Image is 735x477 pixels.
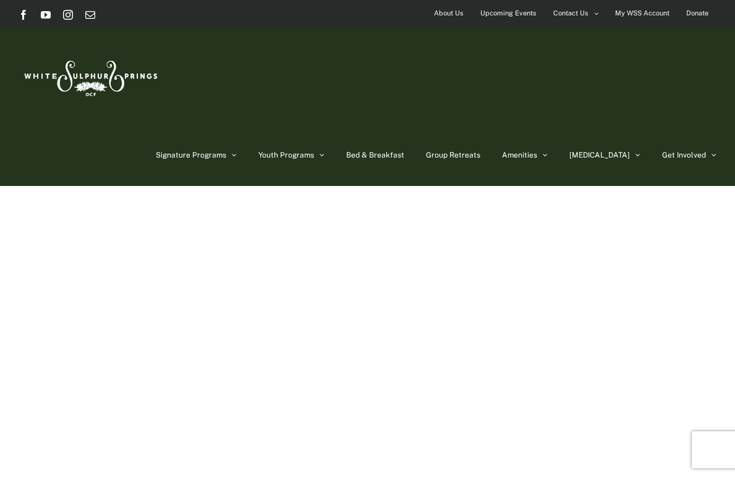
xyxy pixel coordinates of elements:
[156,151,226,159] span: Signature Programs
[258,151,314,159] span: Youth Programs
[426,124,480,186] a: Group Retreats
[41,10,51,20] a: YouTube
[615,4,669,22] span: My WSS Account
[346,151,404,159] span: Bed & Breakfast
[434,4,464,22] span: About Us
[553,4,588,22] span: Contact Us
[502,151,537,159] span: Amenities
[156,124,716,186] nav: Main Menu
[569,124,640,186] a: [MEDICAL_DATA]
[480,4,537,22] span: Upcoming Events
[662,124,716,186] a: Get Involved
[19,10,28,20] a: Facebook
[63,10,73,20] a: Instagram
[426,151,480,159] span: Group Retreats
[156,124,237,186] a: Signature Programs
[569,151,630,159] span: [MEDICAL_DATA]
[85,10,95,20] a: Email
[258,124,325,186] a: Youth Programs
[19,47,161,105] img: White Sulphur Springs Logo
[662,151,706,159] span: Get Involved
[686,4,708,22] span: Donate
[502,124,548,186] a: Amenities
[346,124,404,186] a: Bed & Breakfast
